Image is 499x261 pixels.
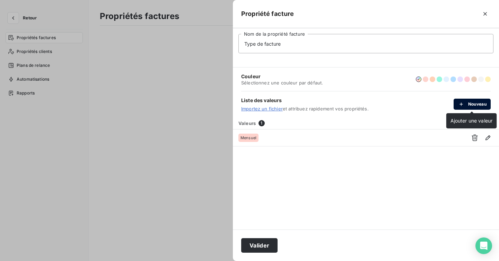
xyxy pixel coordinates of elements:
button: Nouveau [454,99,491,110]
span: Sélectionnez une couleur par défaut. [241,80,323,85]
span: Liste des valeurs [241,97,454,104]
span: et attribuez rapidement vos propriétés. [241,106,454,111]
span: Couleur [241,73,323,80]
button: Valider [241,238,278,253]
div: Open Intercom Messenger [475,237,492,254]
span: 1 [259,120,265,126]
div: Valeurs [234,120,462,127]
h5: Propriété facture [241,9,294,19]
span: Mensuel [240,136,256,140]
a: Importez un fichier [241,106,283,111]
span: Ajouter une valeur [450,118,493,124]
input: placeholder [238,34,493,53]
